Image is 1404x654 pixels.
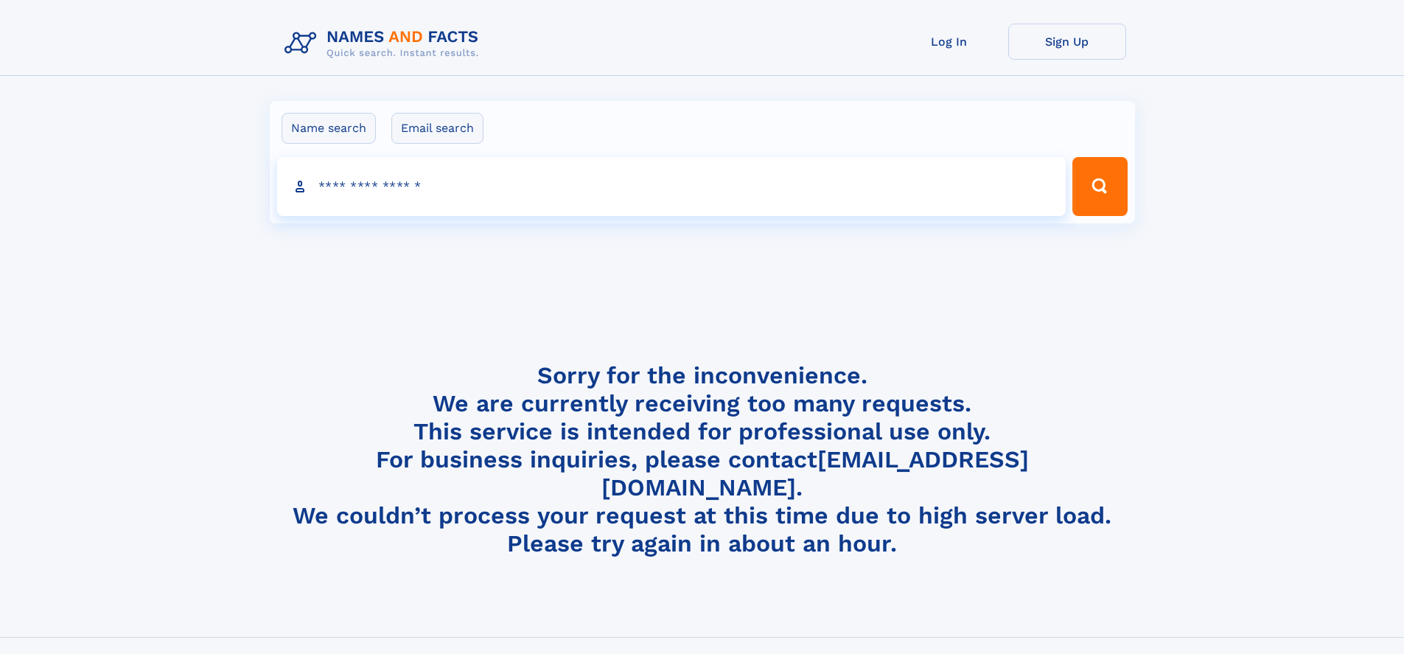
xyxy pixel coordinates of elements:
[279,24,491,63] img: Logo Names and Facts
[277,157,1066,216] input: search input
[890,24,1008,60] a: Log In
[279,361,1126,558] h4: Sorry for the inconvenience. We are currently receiving too many requests. This service is intend...
[282,113,376,144] label: Name search
[1072,157,1127,216] button: Search Button
[1008,24,1126,60] a: Sign Up
[391,113,483,144] label: Email search
[601,445,1029,501] a: [EMAIL_ADDRESS][DOMAIN_NAME]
